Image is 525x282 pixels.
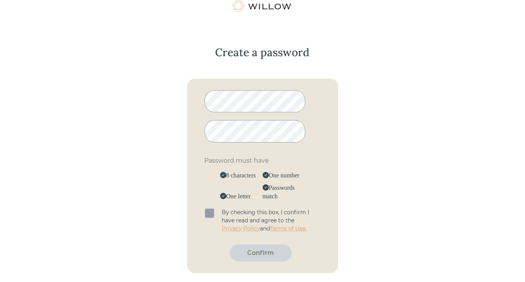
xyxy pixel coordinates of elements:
div: Password must have [205,156,269,165]
div: Terms of Use [270,225,306,233]
span: check-circle [220,193,226,199]
div: Confirm [239,248,283,258]
a: Privacy Policy [222,225,260,232]
div: Passwords match [263,182,305,203]
span: check-circle [263,172,269,178]
span: check-circle [263,184,269,191]
div: One letter [220,190,263,203]
div: 8 characters [220,169,263,182]
span: check-circle [220,172,226,178]
a: Terms of Use [270,225,306,232]
div: By checking this box, I confirm I have read and agree to the and . [222,208,313,233]
div: Create a password [215,45,310,59]
div: Privacy Policy [222,225,260,233]
button: Confirm [230,244,292,261]
div: One number [263,169,305,182]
